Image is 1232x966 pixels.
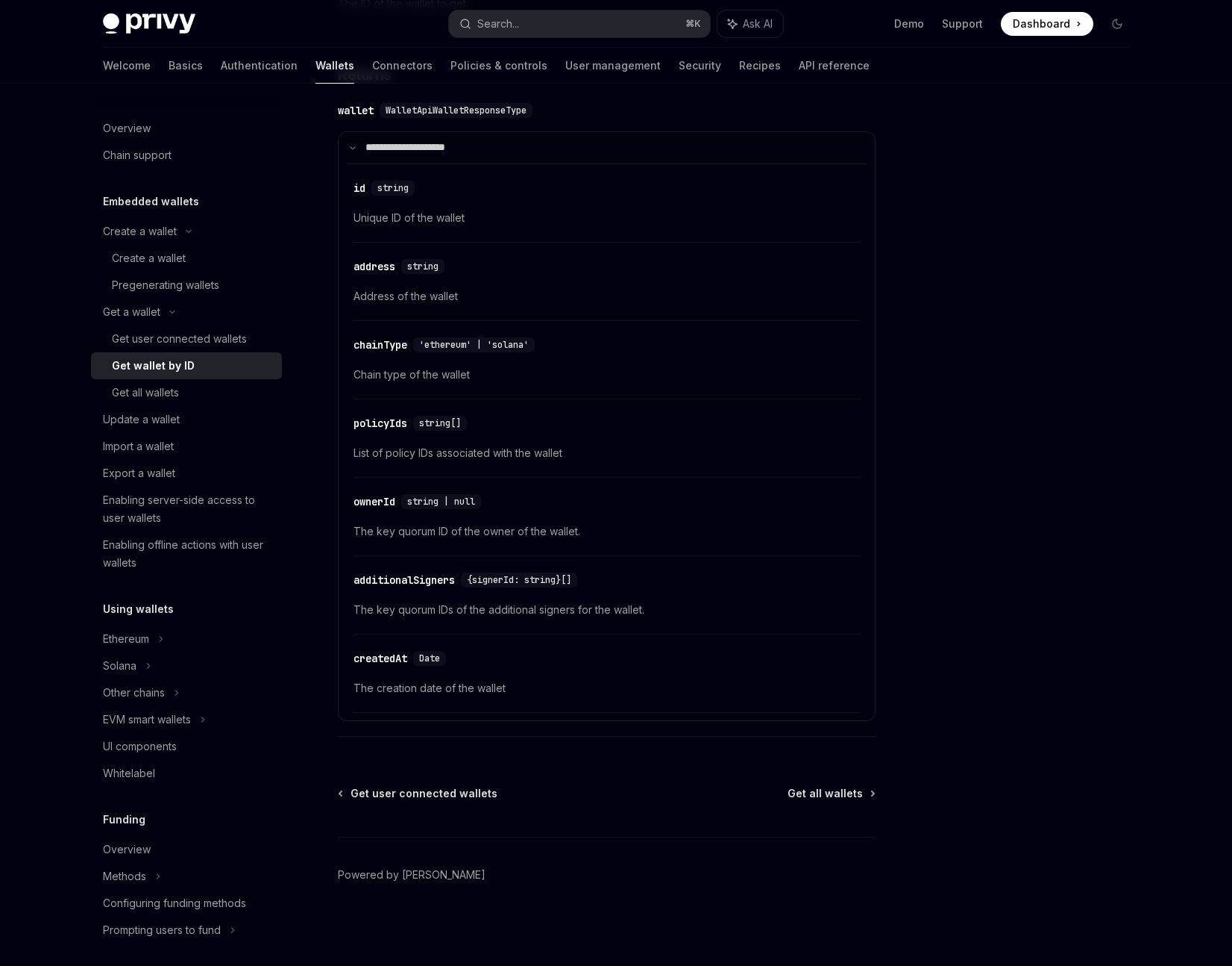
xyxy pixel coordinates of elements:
[103,738,177,755] div: UI components
[894,16,924,31] a: Demo
[103,411,180,429] div: Update a wallet
[91,352,282,379] a: Get wallet by ID
[351,786,497,801] span: Get user connected wallets
[717,10,783,37] button: Ask AI
[103,811,145,829] h5: Funding
[91,890,282,917] a: Configuring funding methods
[407,261,439,272] span: string
[112,330,247,348] div: Get user connected wallets
[788,786,863,801] span: Get all wallets
[103,630,149,648] div: Ethereum
[91,487,282,532] a: Enabling server-side access to user wallets
[739,48,781,84] a: Recipes
[353,601,860,619] span: The key quorum IDs of the additional signers for the wallet.
[353,337,407,352] div: chainType
[1013,16,1070,31] span: Dashboard
[353,494,395,509] div: ownerId
[565,48,661,84] a: User management
[112,384,179,402] div: Get all wallets
[353,523,860,540] span: The key quorum ID of the owner of the wallet.
[169,48,203,84] a: Basics
[419,417,461,429] span: string[]
[353,259,395,274] div: address
[103,867,146,885] div: Methods
[91,460,282,487] a: Export a wallet
[103,464,175,482] div: Export a wallet
[407,496,475,508] span: string | null
[91,272,282,299] a: Pregenerating wallets
[103,303,160,321] div: Get a wallet
[103,657,136,675] div: Solana
[91,379,282,406] a: Get all wallets
[112,249,186,267] div: Create a wallet
[103,921,221,939] div: Prompting users to fund
[353,416,407,431] div: policyIds
[679,48,721,84] a: Security
[353,366,860,384] span: Chain type of the wallet
[942,16,983,31] a: Support
[419,339,529,351] span: 'ethereum' | 'solana'
[353,287,860,305] span: Address of the wallet
[103,437,174,455] div: Import a wallet
[103,119,151,137] div: Overview
[91,115,282,142] a: Overview
[103,13,195,34] img: dark logo
[103,764,155,782] div: Whitelabel
[112,357,195,375] div: Get wallet by ID
[353,573,455,588] div: additionalSigners
[339,786,497,801] a: Get user connected wallets
[386,105,527,116] span: WalletApiWalletResponseType
[743,16,773,31] span: Ask AI
[353,679,860,697] span: The creation date of the wallet
[91,325,282,352] a: Get user connected wallets
[338,103,374,118] div: wallet
[103,193,199,211] h5: Embedded wallets
[372,48,433,84] a: Connectors
[353,209,860,227] span: Unique ID of the wallet
[799,48,870,84] a: API reference
[315,48,354,84] a: Wallets
[91,836,282,863] a: Overview
[449,10,710,37] button: Search...⌘K
[112,276,219,294] div: Pregenerating wallets
[91,733,282,760] a: UI components
[377,182,409,194] span: string
[1105,12,1129,36] button: Toggle dark mode
[103,600,174,618] h5: Using wallets
[221,48,298,84] a: Authentication
[91,760,282,787] a: Whitelabel
[91,532,282,576] a: Enabling offline actions with user wallets
[103,894,246,912] div: Configuring funding methods
[338,867,485,882] a: Powered by [PERSON_NAME]
[91,433,282,460] a: Import a wallet
[353,651,407,666] div: createdAt
[91,245,282,272] a: Create a wallet
[685,18,701,30] span: ⌘ K
[788,786,874,801] a: Get all wallets
[103,48,151,84] a: Welcome
[477,15,519,33] div: Search...
[1001,12,1093,36] a: Dashboard
[353,444,860,462] span: List of policy IDs associated with the wallet
[103,711,191,729] div: EVM smart wallets
[103,536,273,572] div: Enabling offline actions with user wallets
[103,222,177,240] div: Create a wallet
[419,652,440,664] span: Date
[103,684,165,702] div: Other chains
[91,406,282,433] a: Update a wallet
[467,574,571,586] span: {signerId: string}[]
[91,142,282,169] a: Chain support
[103,491,273,527] div: Enabling server-side access to user wallets
[103,146,172,164] div: Chain support
[103,841,151,859] div: Overview
[450,48,547,84] a: Policies & controls
[353,181,365,196] div: id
